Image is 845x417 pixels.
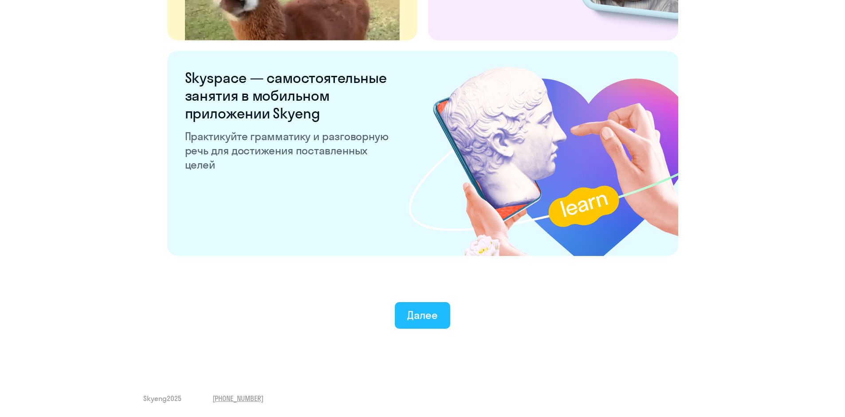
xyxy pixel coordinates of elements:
[185,69,392,122] h6: Skyspace — самостоятельные занятия в мобильном приложении Skyeng
[185,129,392,172] p: Практикуйте грамматику и разговорную речь для достижения поставленных целей
[212,393,263,403] a: [PHONE_NUMBER]
[409,51,678,256] img: skyspace
[395,302,450,329] button: Далее
[407,308,438,322] div: Далее
[143,393,181,403] span: Skyeng 2025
